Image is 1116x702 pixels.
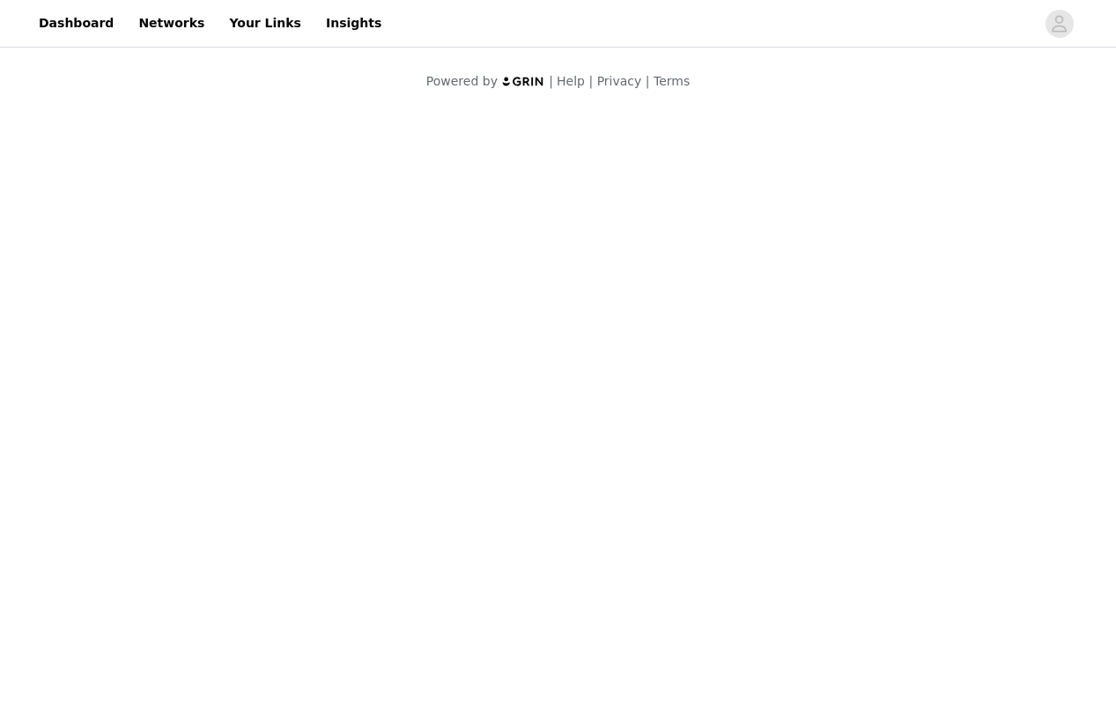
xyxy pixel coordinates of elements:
[1051,10,1068,38] div: avatar
[654,74,690,88] a: Terms
[128,4,215,43] a: Networks
[588,74,593,88] span: |
[549,74,553,88] span: |
[557,74,585,88] a: Help
[315,4,392,43] a: Insights
[646,74,650,88] span: |
[218,4,312,43] a: Your Links
[28,4,124,43] a: Dashboard
[597,74,642,88] a: Privacy
[501,76,545,87] img: logo
[426,74,498,88] span: Powered by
